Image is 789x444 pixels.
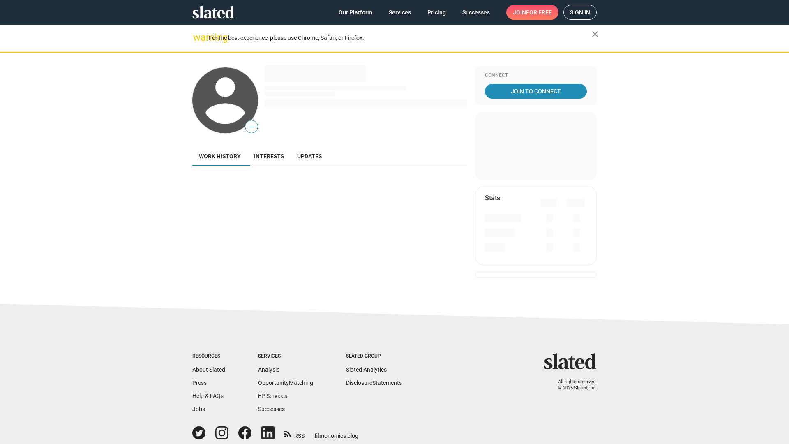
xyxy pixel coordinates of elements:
a: Updates [291,146,328,166]
a: Jobs [192,406,205,412]
div: Services [258,353,313,360]
a: OpportunityMatching [258,379,313,386]
mat-icon: warning [193,32,203,42]
a: filmonomics blog [314,425,358,440]
span: — [245,122,258,132]
a: Joinfor free [506,5,558,20]
span: Join [513,5,552,20]
mat-icon: close [590,29,600,39]
a: Work history [192,146,247,166]
span: Work history [199,153,241,160]
a: Slated Analytics [346,366,387,373]
div: Connect [485,72,587,79]
mat-card-title: Stats [485,194,500,202]
a: Successes [456,5,496,20]
div: Slated Group [346,353,402,360]
a: Analysis [258,366,279,373]
span: film [314,432,324,439]
a: Pricing [421,5,452,20]
a: Help & FAQs [192,393,224,399]
a: RSS [284,427,305,440]
span: Our Platform [339,5,372,20]
div: Resources [192,353,225,360]
span: Sign in [570,5,590,19]
p: All rights reserved. © 2025 Slated, Inc. [549,379,597,391]
a: Successes [258,406,285,412]
span: Join To Connect [487,84,585,99]
span: Pricing [427,5,446,20]
span: Interests [254,153,284,160]
a: Services [382,5,418,20]
span: Successes [462,5,490,20]
span: Services [389,5,411,20]
a: About Slated [192,366,225,373]
a: Join To Connect [485,84,587,99]
a: DisclosureStatements [346,379,402,386]
a: Interests [247,146,291,166]
span: for free [526,5,552,20]
a: Press [192,379,207,386]
span: Updates [297,153,322,160]
a: Our Platform [332,5,379,20]
a: Sign in [563,5,597,20]
div: For the best experience, please use Chrome, Safari, or Firefox. [209,32,592,44]
a: EP Services [258,393,287,399]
